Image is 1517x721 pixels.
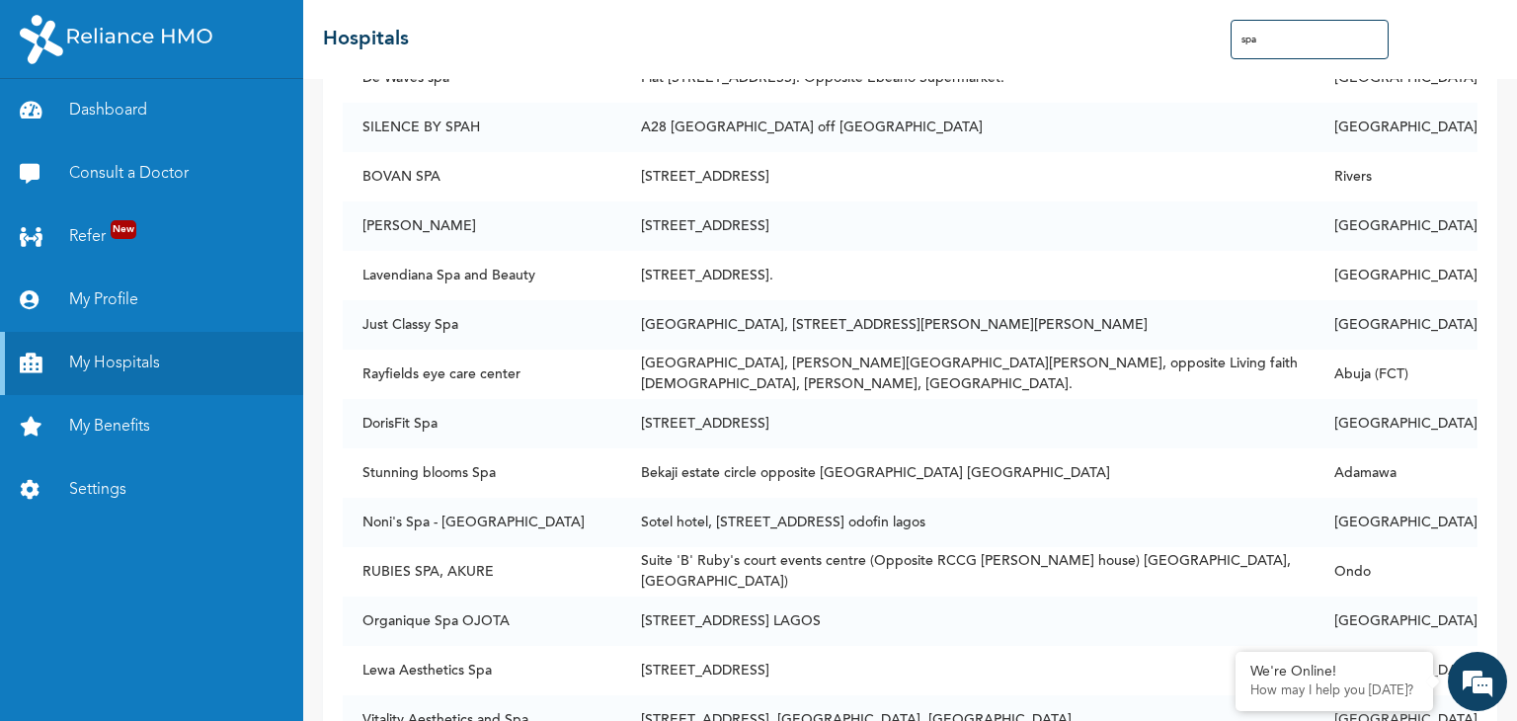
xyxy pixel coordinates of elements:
div: We're Online! [1250,664,1418,681]
td: [STREET_ADDRESS] [621,201,1315,251]
td: Lewa Aesthetics Spa [343,646,621,695]
td: [GEOGRAPHIC_DATA], [PERSON_NAME][GEOGRAPHIC_DATA][PERSON_NAME], opposite Living faith [DEMOGRAPHI... [621,350,1315,399]
textarea: Type your message and hit 'Enter' [10,545,376,614]
td: [GEOGRAPHIC_DATA] [1315,251,1477,300]
td: SILENCE BY SPAH [343,103,621,152]
span: We're online! [115,252,273,451]
td: RUBIES SPA, AKURE [343,547,621,597]
td: [STREET_ADDRESS]. [621,251,1315,300]
div: Chat with us now [103,111,332,136]
td: [GEOGRAPHIC_DATA] [1315,399,1477,448]
td: Adamawa [1315,448,1477,498]
td: [STREET_ADDRESS] LAGOS [621,597,1315,646]
td: Bekaji estate circle opposite [GEOGRAPHIC_DATA] [GEOGRAPHIC_DATA] [621,448,1315,498]
img: RelianceHMO's Logo [20,15,212,64]
td: Suite 'B' Ruby's court events centre (Opposite RCCG [PERSON_NAME] house) [GEOGRAPHIC_DATA], [GEOG... [621,547,1315,597]
td: Rivers [1315,152,1477,201]
td: [GEOGRAPHIC_DATA] [1315,103,1477,152]
div: Minimize live chat window [324,10,371,57]
td: Rayfields eye care center [343,350,621,399]
td: [GEOGRAPHIC_DATA] [1315,646,1477,695]
input: Search Hospitals... [1231,20,1389,59]
td: BOVAN SPA [343,152,621,201]
h2: Hospitals [323,25,409,54]
td: Just Classy Spa [343,300,621,350]
td: Abuja (FCT) [1315,350,1477,399]
td: [GEOGRAPHIC_DATA] [1315,597,1477,646]
span: Conversation [10,649,194,663]
td: [STREET_ADDRESS] [621,152,1315,201]
td: [STREET_ADDRESS] [621,646,1315,695]
td: DorisFit Spa [343,399,621,448]
p: How may I help you today? [1250,683,1418,699]
td: Ondo [1315,547,1477,597]
td: Noni's Spa - [GEOGRAPHIC_DATA] [343,498,621,547]
td: [GEOGRAPHIC_DATA] [1315,201,1477,251]
td: [STREET_ADDRESS] [621,399,1315,448]
td: Stunning blooms Spa [343,448,621,498]
img: d_794563401_company_1708531726252_794563401 [37,99,80,148]
span: New [111,220,136,239]
td: Sotel hotel, [STREET_ADDRESS] odofin lagos [621,498,1315,547]
div: FAQs [194,614,377,676]
td: A28 [GEOGRAPHIC_DATA] off [GEOGRAPHIC_DATA] [621,103,1315,152]
td: [GEOGRAPHIC_DATA] [1315,498,1477,547]
td: Organique Spa OJOTA [343,597,621,646]
td: [GEOGRAPHIC_DATA], [STREET_ADDRESS][PERSON_NAME][PERSON_NAME] [621,300,1315,350]
td: [GEOGRAPHIC_DATA] [1315,300,1477,350]
td: Lavendiana Spa and Beauty [343,251,621,300]
td: [PERSON_NAME] [343,201,621,251]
